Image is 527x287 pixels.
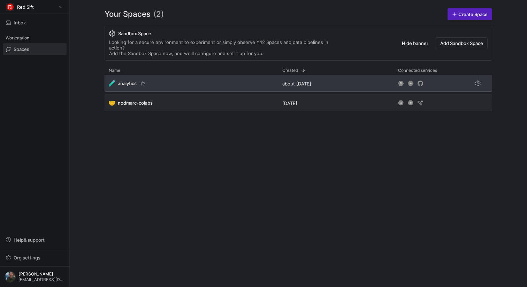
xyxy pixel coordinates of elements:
[153,8,164,20] span: (2)
[3,256,67,261] a: Org settings
[14,20,26,25] span: Inbox
[282,68,298,73] span: Created
[109,39,343,56] div: Looking for a secure environment to experiment or simply observe Y42 Spaces and data pipelines in...
[18,272,65,277] span: [PERSON_NAME]
[282,100,297,106] span: [DATE]
[402,40,428,46] span: Hide banner
[3,33,67,43] div: Workstation
[3,270,67,284] button: https://storage.googleapis.com/y42-prod-data-exchange/images/6IdsliWYEjCj6ExZYNtk9pMT8U8l8YHLguyz...
[17,4,34,10] span: Red Sift
[3,17,67,29] button: Inbox
[398,68,437,73] span: Connected services
[18,277,65,282] span: [EMAIL_ADDRESS][DOMAIN_NAME]
[440,40,483,46] span: Add Sandbox Space
[5,271,16,282] img: https://storage.googleapis.com/y42-prod-data-exchange/images/6IdsliWYEjCj6ExZYNtk9pMT8U8l8YHLguyz...
[448,8,492,20] a: Create Space
[458,12,488,17] span: Create Space
[397,37,433,49] button: Hide banner
[436,37,488,49] button: Add Sandbox Space
[14,46,29,52] span: Spaces
[14,237,45,243] span: Help & support
[3,43,67,55] a: Spaces
[7,3,14,10] img: https://storage.googleapis.com/y42-prod-data-exchange/images/C0c2ZRu8XU2mQEXUlKrTCN4i0dD3czfOt8UZ...
[109,100,115,106] span: 🤝
[109,68,120,73] span: Name
[118,100,153,106] span: nodmarc-colabs
[3,252,67,264] button: Org settings
[105,75,492,95] div: Press SPACE to select this row.
[282,81,311,86] span: about [DATE]
[118,31,151,36] span: Sandbox Space
[105,8,151,20] span: Your Spaces
[14,255,40,260] span: Org settings
[3,234,67,246] button: Help& support
[118,81,137,86] span: analytics
[105,95,492,114] div: Press SPACE to select this row.
[109,80,115,86] span: 🧪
